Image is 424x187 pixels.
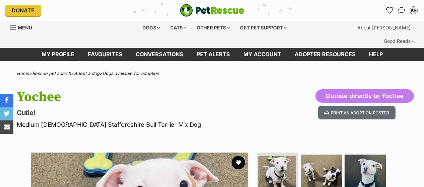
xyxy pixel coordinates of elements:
[17,120,259,129] p: Medium [DEMOGRAPHIC_DATA] Staffordshire Bull Terrier Mix Dog
[166,21,191,34] div: Cats
[190,48,237,61] a: Pet alerts
[408,5,419,16] button: My account
[81,48,129,61] a: Favourites
[288,48,362,61] a: Adopter resources
[384,5,419,16] ul: Account quick links
[180,4,244,17] a: PetRescue
[398,7,405,14] img: chat-41dd97257d64d25036548639549fe6c8038ab92f7586957e7f3b1b290dea8141.svg
[384,5,395,16] a: Favourites
[232,156,245,169] button: favourite
[353,21,419,34] div: About [PERSON_NAME]
[318,106,395,120] button: Print an adoption poster
[5,5,41,16] a: Donate
[18,25,32,30] span: Menu
[396,5,407,16] a: Conversations
[362,48,389,61] a: Help
[32,71,71,76] a: Rescue pet search
[129,48,190,61] a: conversations
[138,21,165,34] div: Dogs
[35,48,81,61] a: My profile
[315,89,414,103] button: Donate directly to Yochee
[410,7,417,14] div: KR
[10,21,37,33] a: Menu
[17,71,29,76] a: Home
[74,71,100,76] a: Adopt a dog
[17,89,259,105] h1: Yochee
[235,21,291,34] div: Get pet support
[17,108,259,117] p: Cutie!
[103,71,159,76] a: Dogs available for adoption
[180,4,244,17] img: logo-e224e6f780fb5917bec1dbf3a21bbac754714ae5b6737aabdf751b685950b380.svg
[237,48,288,61] a: My account
[192,21,234,34] div: Other pets
[379,34,419,48] div: Good Reads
